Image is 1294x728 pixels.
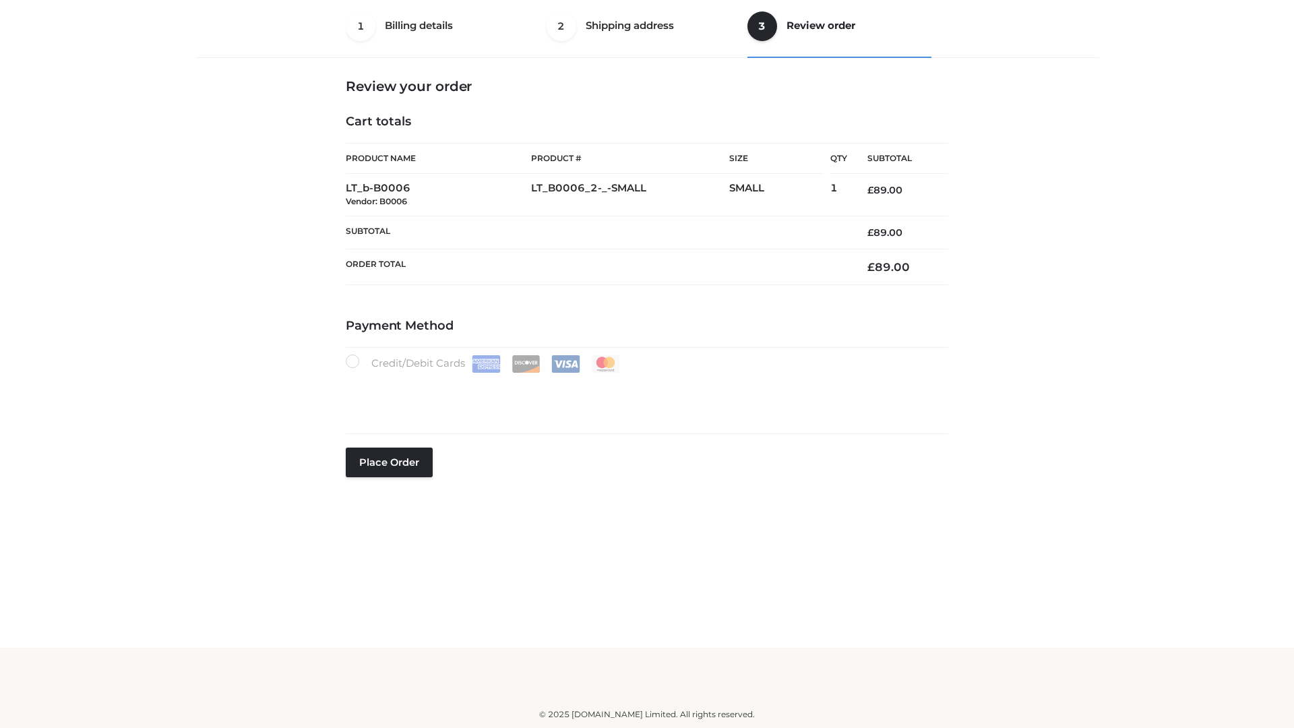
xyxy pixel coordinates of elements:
img: Mastercard [591,355,620,373]
label: Credit/Debit Cards [346,355,621,373]
bdi: 89.00 [867,184,902,196]
h3: Review your order [346,78,948,94]
h4: Cart totals [346,115,948,129]
bdi: 89.00 [867,260,910,274]
th: Order Total [346,249,847,285]
td: LT_B0006_2-_-SMALL [531,174,729,216]
td: 1 [830,174,847,216]
span: £ [867,260,875,274]
th: Size [729,144,824,174]
th: Subtotal [346,216,847,249]
div: © 2025 [DOMAIN_NAME] Limited. All rights reserved. [200,708,1094,721]
img: Amex [472,355,501,373]
small: Vendor: B0006 [346,196,407,206]
img: Visa [551,355,580,373]
h4: Payment Method [346,319,948,334]
span: £ [867,226,873,239]
td: LT_b-B0006 [346,174,531,216]
th: Product # [531,143,729,174]
th: Qty [830,143,847,174]
img: Discover [512,355,541,373]
iframe: Secure payment input frame [343,370,946,419]
span: £ [867,184,873,196]
th: Product Name [346,143,531,174]
bdi: 89.00 [867,226,902,239]
button: Place order [346,448,433,477]
th: Subtotal [847,144,948,174]
td: SMALL [729,174,830,216]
